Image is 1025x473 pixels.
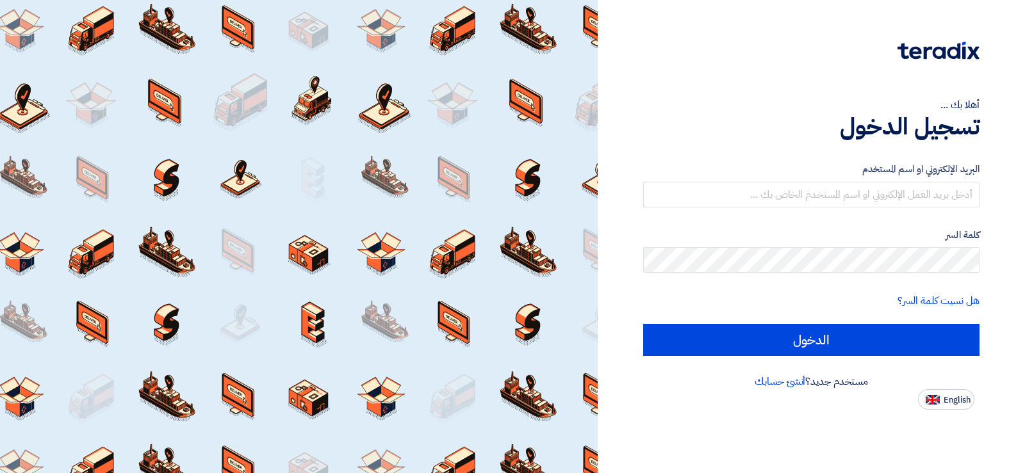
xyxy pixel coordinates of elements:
label: البريد الإلكتروني او اسم المستخدم [643,162,980,177]
a: أنشئ حسابك [755,374,805,389]
img: en-US.png [926,395,940,405]
input: الدخول [643,324,980,356]
h1: تسجيل الدخول [643,113,980,141]
input: أدخل بريد العمل الإلكتروني او اسم المستخدم الخاص بك ... [643,182,980,207]
a: هل نسيت كلمة السر؟ [898,293,980,309]
div: أهلا بك ... [643,97,980,113]
div: مستخدم جديد؟ [643,374,980,389]
img: Teradix logo [898,42,980,60]
span: English [944,396,971,405]
button: English [918,389,974,410]
label: كلمة السر [643,228,980,243]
